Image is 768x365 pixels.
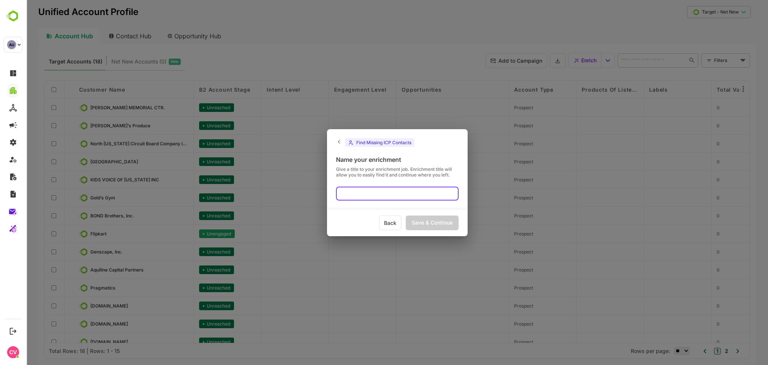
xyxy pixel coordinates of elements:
[7,40,16,49] div: AU
[310,166,432,178] div: Give a title to your enrichment job. Enrichment title will allow you to easily find it and contin...
[8,326,18,336] button: Logout
[310,156,432,163] div: Name your enrichment
[7,346,19,358] div: CV
[353,216,375,230] div: Back
[4,9,23,23] img: BambooboxLogoMark.f1c84d78b4c51b1a7b5f700c9845e183.svg
[379,216,432,230] div: Save & Continue
[330,140,385,145] div: Find Missing ICP Contacts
